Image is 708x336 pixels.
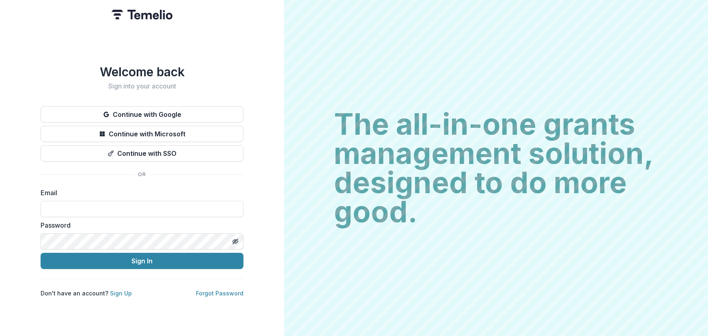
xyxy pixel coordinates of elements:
button: Continue with Google [41,106,243,123]
p: Don't have an account? [41,289,132,297]
a: Forgot Password [196,290,243,297]
h2: Sign into your account [41,82,243,90]
label: Email [41,188,239,198]
button: Toggle password visibility [229,235,242,248]
h1: Welcome back [41,65,243,79]
img: Temelio [112,10,172,19]
button: Continue with Microsoft [41,126,243,142]
button: Sign In [41,253,243,269]
label: Password [41,220,239,230]
button: Continue with SSO [41,145,243,162]
a: Sign Up [110,290,132,297]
